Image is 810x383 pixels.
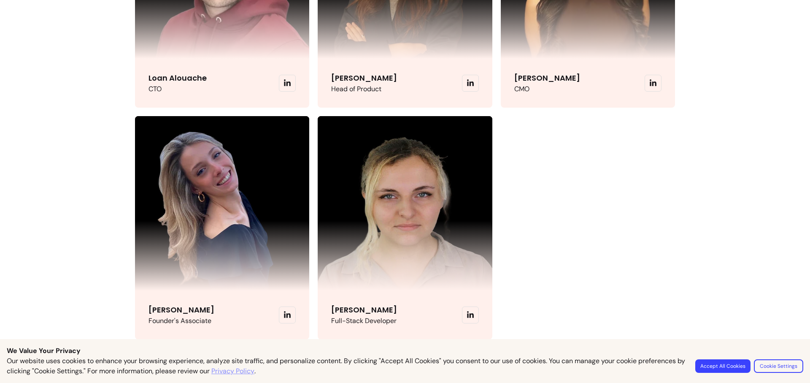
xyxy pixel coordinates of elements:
[7,356,685,376] p: Our website uses cookies to enhance your browsing experience, analyze site traffic, and personali...
[7,346,803,356] p: We Value Your Privacy
[514,72,580,84] p: [PERSON_NAME]
[148,316,214,326] p: Founder's Associate
[148,304,214,316] p: [PERSON_NAME]
[514,84,580,94] p: CMO
[211,366,254,376] a: Privacy Policy
[695,359,751,373] button: Accept All Cookies
[148,72,207,84] p: Loan Alouache
[135,116,309,291] img: Aurora Macchi
[331,72,397,84] p: [PERSON_NAME]
[331,84,397,94] p: Head of Product
[148,84,207,94] p: CTO
[331,304,397,316] p: [PERSON_NAME]
[754,359,803,373] button: Cookie Settings
[331,316,397,326] p: Full-Stack Developer
[318,116,492,291] img: Anne-Laure Drouard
